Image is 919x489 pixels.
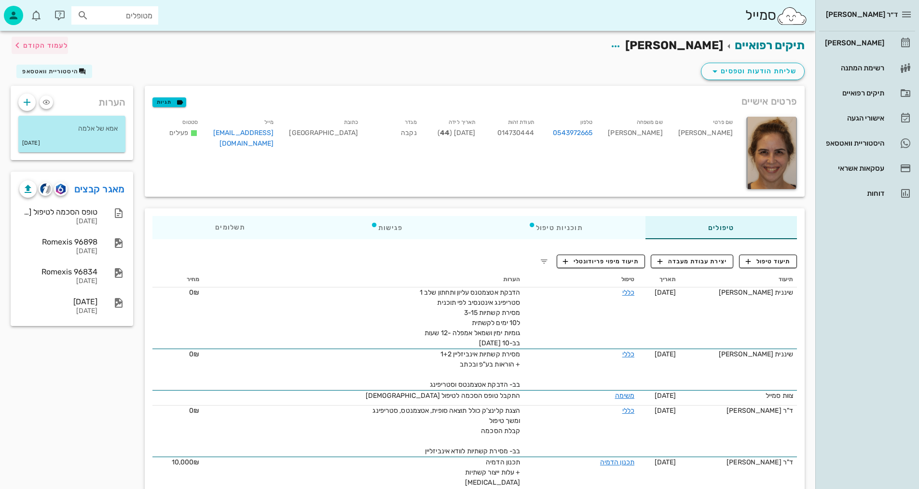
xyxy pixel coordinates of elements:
div: שיננית [PERSON_NAME] [684,349,793,359]
span: ד״ר [PERSON_NAME] [826,10,898,19]
span: [DATE] [655,392,676,400]
div: [DATE] [19,307,97,315]
div: [PERSON_NAME] [823,39,884,47]
span: פרטים אישיים [741,94,797,109]
small: תאריך לידה [449,119,475,125]
span: [DATE] [655,288,676,297]
span: יצירת עבודת מעבדה [658,257,727,266]
span: 0₪ [189,288,199,297]
span: 0₪ [189,407,199,415]
th: מחיר [152,272,203,287]
span: הצגת קלינצ'ק כולל תוצאה סופית, אטצמנטס, סטריפינג ומשך טיפול קבלת הסכמה בב- מסירת קשתיות לוודא אינ... [372,407,520,455]
a: תכנון הדמיה [600,458,634,466]
a: כללי [622,288,634,297]
div: תוכניות טיפול [466,216,645,239]
span: תגיות [157,98,182,107]
a: משימה [615,392,635,400]
div: Romexis 96834 [19,267,97,276]
span: [PERSON_NAME] [625,39,723,52]
span: תיעוד טיפול [746,257,791,266]
div: רשימת המתנה [823,64,884,72]
div: היסטוריית וואטסאפ [823,139,884,147]
th: תיעוד [680,272,797,287]
div: תיקים רפואיים [823,89,884,97]
a: היסטוריית וואטסאפ [819,132,915,155]
span: 0₪ [189,350,199,358]
th: טיפול [524,272,638,287]
div: פגישות [308,216,466,239]
div: נקבה [366,115,425,155]
span: 10,000₪ [172,458,200,466]
a: תיקים רפואיים [819,81,915,105]
button: romexis logo [54,182,68,196]
a: כללי [622,407,634,415]
a: רשימת המתנה [819,56,915,80]
span: לעמוד הקודם [23,41,68,50]
div: טופס הסכמה לטיפול [DEMOGRAPHIC_DATA] [19,207,97,217]
a: מאגר קבצים [74,181,125,197]
small: כתובת [344,119,358,125]
span: שליחת הודעות וטפסים [709,66,796,77]
span: [DATE] [655,407,676,415]
span: הדבקת אטצמטנס עליון ותחתון שלב 1 סטריפינג אינטנסיב לפי תוכנית מסירת קשתיות 3-15 ל10 ימים לקשתית ג... [420,288,520,347]
span: פעילים [169,129,188,137]
div: צוות סמייל [684,391,793,401]
small: טלפון [580,119,593,125]
div: [DATE] [19,297,97,306]
div: הערות [11,86,133,114]
span: תיעוד מיפוי פריודונטלי [563,257,639,266]
img: romexis logo [56,184,65,194]
a: אישורי הגעה [819,107,915,130]
div: ד"ר [PERSON_NAME] [684,406,793,416]
strong: 44 [440,129,450,137]
span: התקבל טופס הסכמה לטיפול [DEMOGRAPHIC_DATA] [366,392,520,400]
span: 014730444 [497,129,534,137]
small: מגדר [405,119,416,125]
a: תיקים רפואיים [735,39,805,52]
span: [DATE] [655,458,676,466]
span: היסטוריית וואטסאפ [22,68,78,75]
th: הערות [204,272,524,287]
span: מסירת קשתיות אינביזליין 1+2 + הוראות בע"פ ובכתב בב- הדבקת אטצמנטס וסטריפינג [430,350,521,389]
div: [PERSON_NAME] [671,115,741,155]
p: אמא של אלמה [26,123,118,134]
div: Romexis 96898 [19,237,97,246]
button: תיעוד מיפוי פריודונטלי [557,255,645,268]
button: היסטוריית וואטסאפ [16,65,92,78]
th: תאריך [638,272,680,287]
a: דוחות [819,182,915,205]
div: [DATE] [19,247,97,256]
small: שם פרטי [713,119,733,125]
div: [DATE] [19,277,97,285]
a: [EMAIL_ADDRESS][DOMAIN_NAME] [213,129,274,148]
div: טיפולים [645,216,797,239]
button: יצירת עבודת מעבדה [651,255,733,268]
small: שם משפחה [637,119,663,125]
button: שליחת הודעות וטפסים [701,63,805,80]
a: כללי [622,350,634,358]
small: [DATE] [22,138,40,149]
div: [DATE] [19,217,97,226]
div: ד"ר [PERSON_NAME] [684,457,793,467]
span: [GEOGRAPHIC_DATA] [289,129,358,137]
button: תגיות [152,97,186,107]
img: SmileCloud logo [776,6,808,26]
span: [DATE] ( ) [438,129,475,137]
div: עסקאות אשראי [823,164,884,172]
a: 0543972665 [553,128,592,138]
div: סמייל [745,5,808,26]
small: מייל [264,119,274,125]
div: [PERSON_NAME] [600,115,670,155]
div: דוחות [823,190,884,197]
small: סטטוס [182,119,198,125]
small: תעודת זהות [508,119,534,125]
img: cliniview logo [40,183,51,194]
div: אישורי הגעה [823,114,884,122]
a: [PERSON_NAME] [819,31,915,54]
span: תשלומים [215,224,245,231]
button: תיעוד טיפול [739,255,797,268]
div: שיננית [PERSON_NAME] [684,287,793,298]
span: תג [28,8,34,14]
button: לעמוד הקודם [12,37,68,54]
span: [DATE] [655,350,676,358]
